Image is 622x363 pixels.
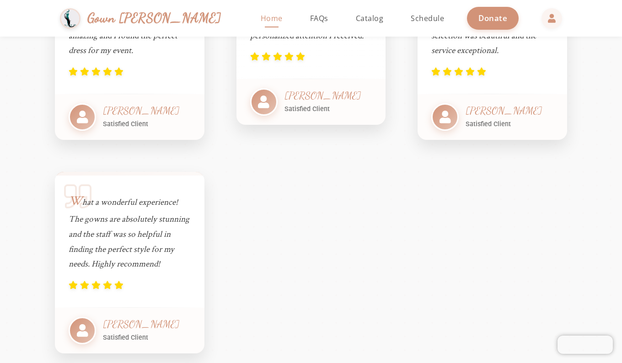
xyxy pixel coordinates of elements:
[60,8,80,29] img: Gown Gmach Logo
[467,7,519,29] a: Donate
[60,6,231,31] a: Gown [PERSON_NAME]
[103,333,191,343] p: Satisfied Client
[103,119,191,129] p: Satisfied Client
[466,119,553,129] p: Satisfied Client
[356,13,384,23] span: Catalog
[87,8,221,28] span: Gown [PERSON_NAME]
[558,336,613,354] iframe: Chatra live chat
[261,13,283,23] span: Home
[284,90,372,102] h4: [PERSON_NAME]
[478,13,507,23] span: Donate
[466,105,553,117] h4: [PERSON_NAME]
[411,13,444,23] span: Schedule
[284,104,372,114] p: Satisfied Client
[103,318,191,331] h4: [PERSON_NAME]
[69,190,191,272] div: What a wonderful experience! The gowns are absolutely stunning and the staff was so helpful in fi...
[103,105,191,117] h4: [PERSON_NAME]
[310,13,328,23] span: FAQs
